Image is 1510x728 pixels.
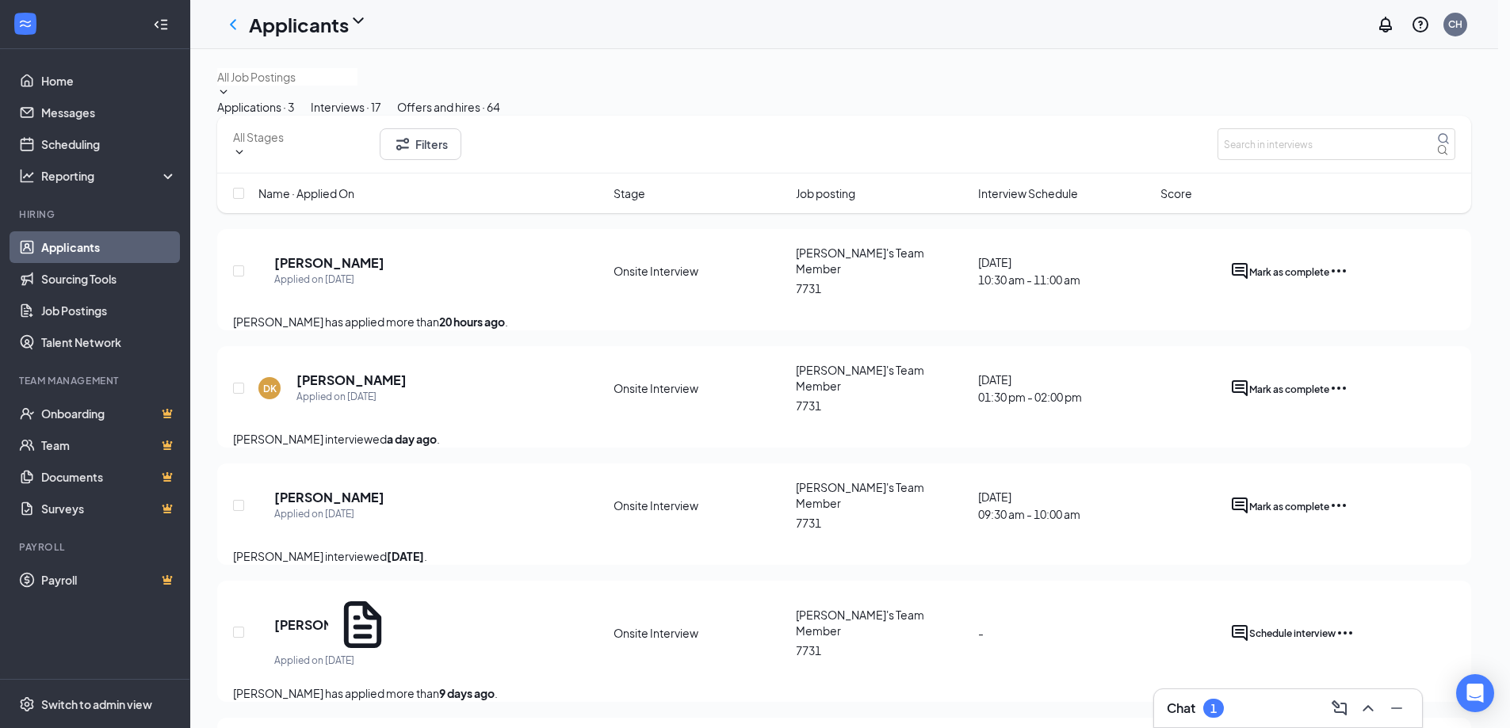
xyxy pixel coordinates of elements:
svg: ActiveChat [1230,261,1249,280]
div: Applied on [DATE] [296,389,407,405]
span: Mark as complete [1249,501,1329,513]
input: All Job Postings [217,68,357,86]
div: Applied on [DATE] [274,653,391,669]
h5: [PERSON_NAME] [274,489,384,506]
a: Applicants [41,231,177,263]
div: Hiring [19,208,174,221]
div: Onsite Interview [614,497,698,513]
p: 7731 [796,397,969,414]
div: Applications · 3 [217,98,295,116]
a: Scheduling [41,128,177,160]
a: PayrollCrown [41,564,177,596]
a: Messages [41,97,177,128]
b: a day ago [387,432,437,446]
p: [PERSON_NAME] has applied more than . [233,684,1455,702]
svg: Ellipses [1329,379,1348,398]
svg: Analysis [19,168,35,184]
button: ChevronUp [1355,696,1381,721]
span: [PERSON_NAME]'s Team Member [796,480,924,510]
h5: [PERSON_NAME] [274,616,328,634]
div: Offers and hires · 64 [397,98,500,116]
h5: [PERSON_NAME] [274,254,384,272]
span: Mark as complete [1249,266,1329,278]
svg: ChevronDown [233,146,246,158]
p: [PERSON_NAME] interviewed . [233,547,1455,565]
svg: Filter [393,135,412,154]
span: [PERSON_NAME]'s Team Member [796,363,924,393]
div: Applied on [DATE] [274,272,384,288]
svg: ActiveChat [1230,496,1249,515]
svg: WorkstreamLogo [17,16,33,32]
p: [PERSON_NAME] has applied more than . [233,313,1455,330]
a: Sourcing Tools [41,263,177,295]
a: SurveysCrown [41,493,177,524]
svg: Ellipses [1336,623,1355,642]
span: Job posting [796,185,855,202]
button: Filter Filters [380,128,461,160]
div: Onsite Interview [614,625,698,641]
span: 10:30 am - 11:00 am [978,271,1080,288]
svg: Minimize [1387,699,1406,718]
b: 20 hours ago [439,314,505,329]
b: [DATE] [387,549,424,563]
span: 01:30 pm - 02:00 pm [978,388,1082,406]
span: [PERSON_NAME]'s Team Member [796,608,924,638]
span: Interview Schedule [978,185,1078,202]
svg: Ellipses [1329,261,1348,280]
span: Schedule interview [1249,627,1336,639]
h1: Applicants [249,11,349,38]
b: 9 days ago [439,686,495,700]
div: [DATE] [978,371,1082,406]
svg: ChevronLeft [224,15,243,34]
input: Search in interviews [1218,128,1455,160]
svg: ChevronDown [349,11,368,30]
div: Onsite Interview [614,263,698,279]
div: [DATE] [978,488,1080,523]
button: Minimize [1384,696,1409,721]
div: 1 [1210,702,1217,715]
div: Reporting [41,168,178,184]
span: [PERSON_NAME]'s Team Member [796,246,924,276]
button: Mark as complete [1249,496,1329,515]
svg: Notifications [1376,15,1395,34]
span: Score [1160,185,1192,202]
div: Payroll [19,540,174,554]
p: [PERSON_NAME] interviewed . [233,430,1455,448]
h5: [PERSON_NAME] [296,372,407,389]
svg: ActiveChat [1230,623,1249,642]
span: Mark as complete [1249,383,1329,395]
svg: ActiveChat [1230,379,1249,398]
div: Interviews · 17 [311,98,381,116]
svg: QuestionInfo [1411,15,1430,34]
a: Home [41,65,177,97]
p: 7731 [796,280,969,297]
div: [DATE] [978,253,1080,288]
button: Mark as complete [1249,379,1329,398]
div: CH [1448,17,1462,31]
span: Name · Applied On [258,185,354,202]
a: OnboardingCrown [41,398,177,429]
div: Open Intercom Messenger [1456,674,1494,712]
p: 7731 [796,514,969,532]
span: Stage [614,185,645,202]
p: 7731 [796,642,969,659]
button: ComposeMessage [1327,696,1352,721]
svg: Collapse [153,17,169,32]
button: Schedule interview [1249,623,1336,642]
h3: Chat [1167,699,1195,717]
svg: MagnifyingGlass [1437,132,1450,145]
a: TeamCrown [41,429,177,461]
div: Applied on [DATE] [274,506,384,522]
svg: Settings [19,696,35,712]
div: Onsite Interview [614,380,698,396]
span: 09:30 am - 10:00 am [978,505,1080,523]
svg: Document [334,597,391,653]
a: Talent Network [41,326,177,358]
span: - [978,626,984,640]
svg: ChevronDown [217,86,230,98]
div: Switch to admin view [41,696,152,712]
div: DK [263,382,277,395]
a: Job Postings [41,295,177,326]
a: DocumentsCrown [41,461,177,493]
